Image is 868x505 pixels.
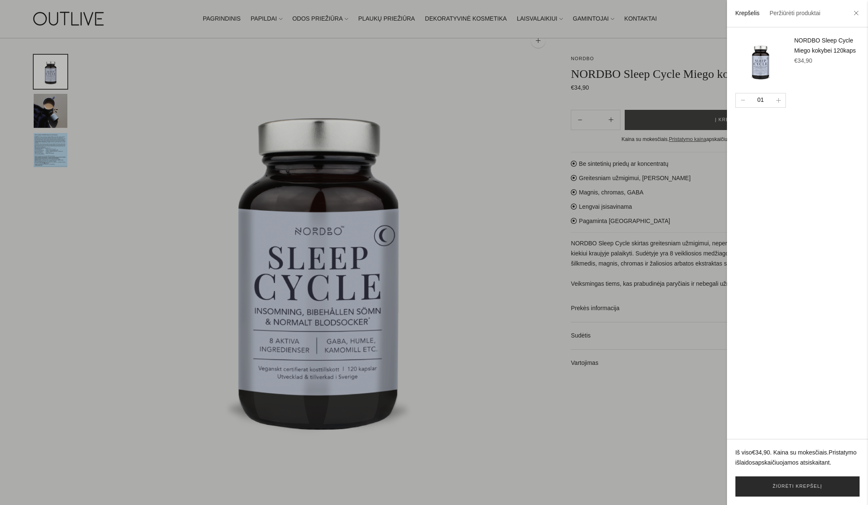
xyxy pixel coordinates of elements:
[735,449,857,466] a: Pristatymo išlaidos
[752,449,770,456] span: €34,90
[735,448,860,468] p: Iš viso . Kaina su mokesčiais. apskaičiuojamos atsiskaitant.
[735,476,860,497] a: Žiūrėti krepšelį
[735,36,786,86] img: SleepCycle-nordbo-outlive_200x.png
[794,57,812,64] span: €34,90
[735,10,760,16] a: Krepšelis
[769,10,820,16] a: Peržiūrėti produktai
[794,37,856,54] a: NORDBO Sleep Cycle Miego kokybei 120kaps
[754,96,767,105] div: 01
